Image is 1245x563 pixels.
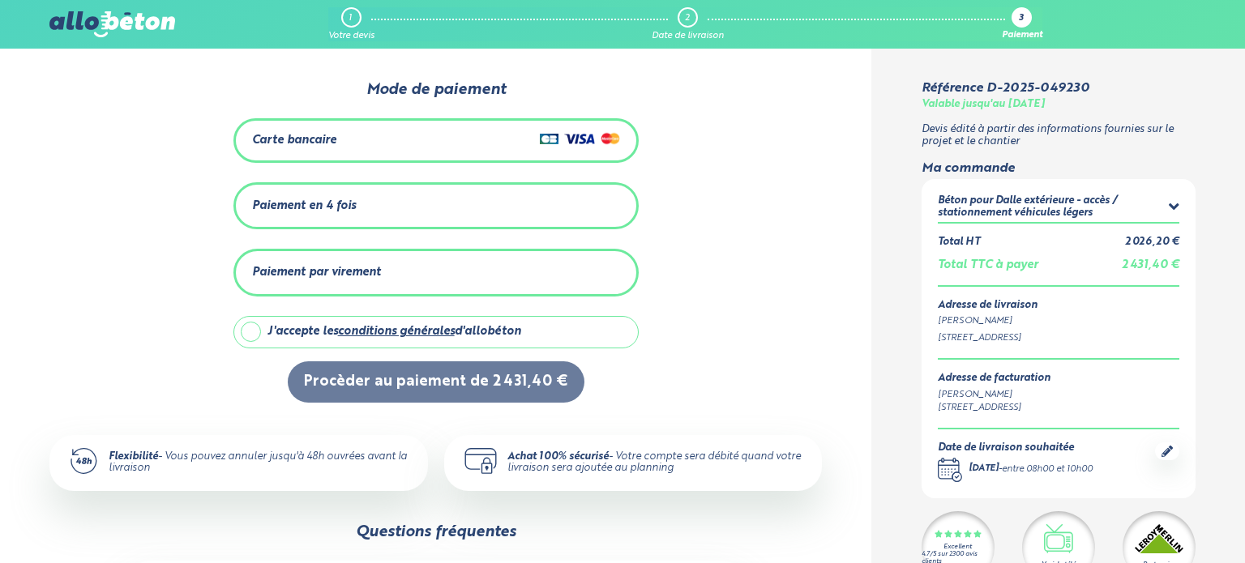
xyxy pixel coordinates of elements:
div: [PERSON_NAME] [938,314,1179,328]
div: - Votre compte sera débité quand votre livraison sera ajoutée au planning [507,451,802,475]
div: 2 [685,13,690,23]
div: Paiement en 4 fois [252,199,356,213]
div: Valable jusqu'au [DATE] [922,99,1045,111]
div: 1 [349,13,352,23]
div: Adresse de facturation [938,373,1050,385]
img: Cartes de crédit [540,129,620,148]
div: [STREET_ADDRESS] [938,331,1179,345]
a: 1 Votre devis [328,7,374,41]
div: - Vous pouvez annuler jusqu'à 48h ouvrées avant la livraison [109,451,408,475]
div: entre 08h00 et 10h00 [1002,463,1093,476]
img: allobéton [49,11,174,37]
div: J'accepte les d'allobéton [267,325,521,339]
summary: Béton pour Dalle extérieure - accès / stationnement véhicules légers [938,195,1179,222]
div: Paiement [1002,31,1042,41]
div: 3 [1019,14,1024,24]
div: Adresse de livraison [938,300,1179,312]
div: [DATE] [969,463,999,476]
div: Votre devis [328,31,374,41]
div: Référence D-2025-049230 [922,81,1089,96]
a: conditions générales [338,326,455,337]
div: Total TTC à payer [938,258,1038,272]
iframe: Help widget launcher [1101,500,1227,545]
div: Total HT [938,237,980,249]
div: Date de livraison [652,31,724,41]
a: 3 Paiement [1002,7,1042,41]
div: Mode de paiement [204,81,667,99]
div: - [969,463,1093,476]
button: Procèder au paiement de 2 431,40 € [288,361,584,403]
p: Devis édité à partir des informations fournies sur le projet et le chantier [922,124,1196,147]
div: [PERSON_NAME] [938,388,1050,402]
strong: Achat 100% sécurisé [507,451,609,462]
a: 2 Date de livraison [652,7,724,41]
div: [STREET_ADDRESS] [938,401,1050,415]
div: Paiement par virement [252,266,381,279]
strong: Flexibilité [109,451,158,462]
div: Carte bancaire [252,134,336,147]
div: Béton pour Dalle extérieure - accès / stationnement véhicules légers [938,195,1169,219]
div: 2 026,20 € [1125,237,1179,249]
div: Ma commande [922,161,1196,176]
span: 2 431,40 € [1122,259,1179,271]
div: Date de livraison souhaitée [938,442,1093,454]
div: Questions fréquentes [356,523,516,541]
div: Excellent [943,544,972,551]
